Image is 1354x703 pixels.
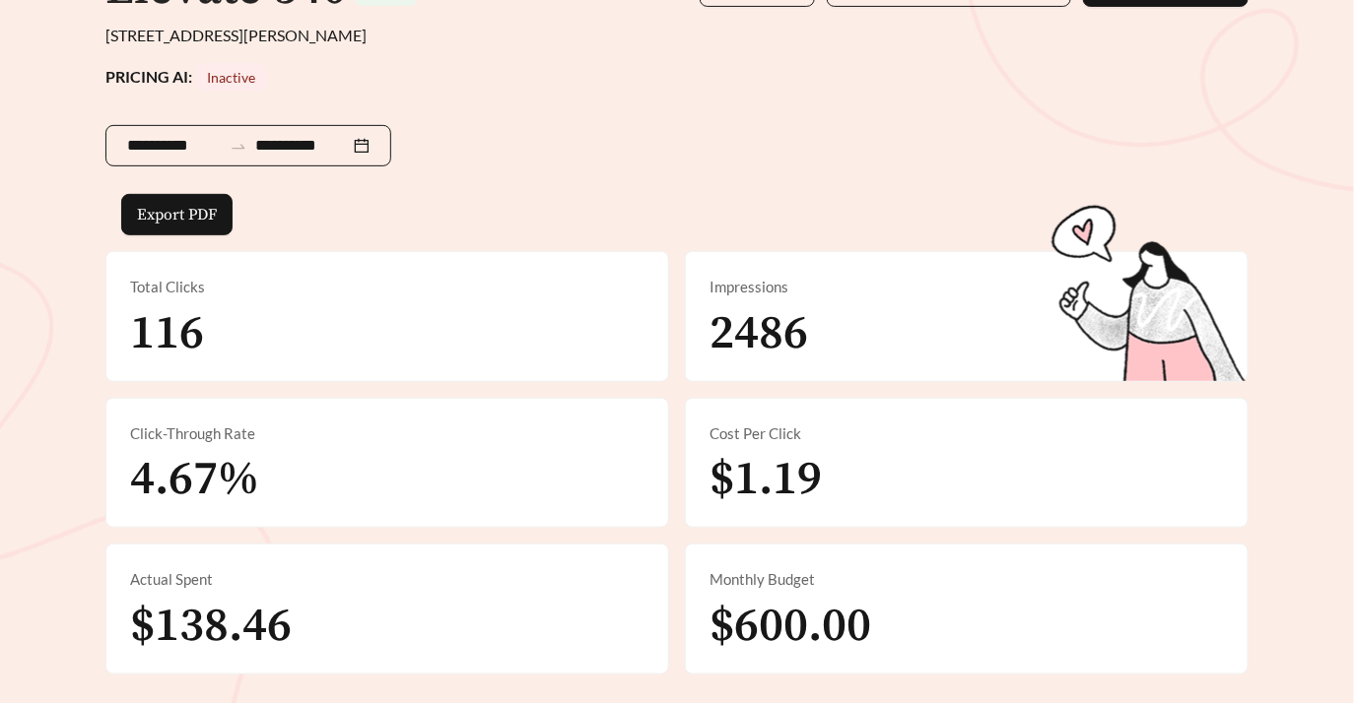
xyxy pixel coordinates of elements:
span: $1.19 [710,450,822,509]
span: to [230,137,247,155]
span: 116 [130,304,204,363]
div: Actual Spent [130,568,644,591]
div: Click-Through Rate [130,422,644,445]
button: Export PDF [121,194,233,235]
span: Export PDF [137,203,217,226]
span: $138.46 [130,597,292,656]
div: Impressions [710,276,1224,298]
span: swap-right [230,138,247,156]
div: Total Clicks [130,276,644,298]
span: 4.67% [130,450,259,509]
span: 2486 [710,304,808,363]
span: Inactive [207,69,255,86]
div: Monthly Budget [710,568,1224,591]
div: Cost Per Click [710,422,1224,445]
strong: PRICING AI: [105,67,267,86]
div: [STREET_ADDRESS][PERSON_NAME] [105,24,1249,47]
span: $600.00 [710,597,871,656]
